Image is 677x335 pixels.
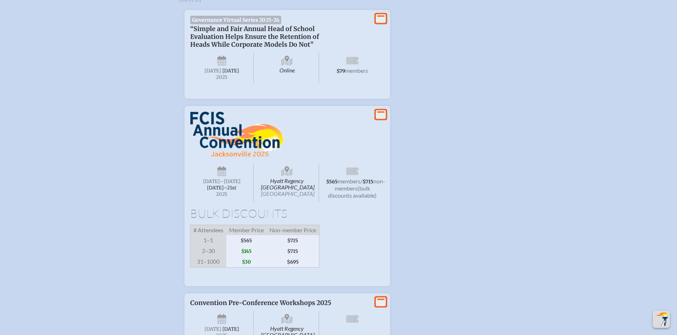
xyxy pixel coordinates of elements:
[363,179,373,185] span: $715
[190,257,226,268] span: 31–1000
[335,178,385,192] span: non-members
[337,68,345,74] span: $79
[654,312,668,326] img: To the top
[267,257,319,268] span: $695
[190,225,226,235] span: # Attendees
[345,67,368,74] span: members
[255,163,319,202] span: Hyatt Regency [GEOGRAPHIC_DATA]
[220,178,241,184] span: –[DATE]
[190,208,384,219] h1: Bulk Discounts
[196,75,248,80] span: 2025
[326,179,338,185] span: $565
[267,246,319,257] span: $715
[204,68,221,74] span: [DATE]
[203,178,220,184] span: [DATE]
[226,225,267,235] span: Member Price
[267,225,319,235] span: Non-member Price
[190,299,331,307] span: Convention Pre-Conference Workshops 2025
[190,25,319,49] span: “Simple and Fair Annual Head of School Evaluation Helps Ensure the Retention of Heads While Corpo...
[222,68,239,74] span: [DATE]
[226,235,267,246] span: $565
[207,185,236,191] span: [DATE]–⁠21st
[267,235,319,246] span: $715
[226,246,267,257] span: $145
[190,235,226,246] span: 1–1
[196,192,248,197] span: 2025
[190,112,285,157] img: FCIS Convention 2025
[226,257,267,268] span: $30
[222,326,239,332] span: [DATE]
[255,53,319,83] span: Online
[360,178,363,184] span: /
[190,246,226,257] span: 2–30
[328,185,377,199] span: (bulk discounts available)
[261,190,314,197] span: [GEOGRAPHIC_DATA]
[190,16,282,24] span: Governance Virtual Series 2025-26
[338,178,360,184] span: members
[204,326,221,332] span: [DATE]
[653,311,670,328] button: Scroll Top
